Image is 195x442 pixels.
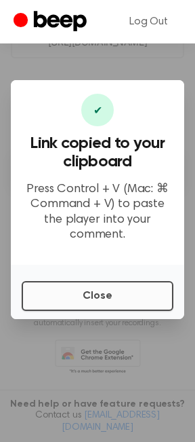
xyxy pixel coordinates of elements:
button: Close [22,281,173,311]
a: Log Out [116,5,181,38]
div: ✔ [81,94,114,126]
p: Press Control + V (Mac: ⌘ Command + V) to paste the player into your comment. [22,182,173,243]
a: Beep [14,9,90,35]
h3: Link copied to your clipboard [22,134,173,171]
